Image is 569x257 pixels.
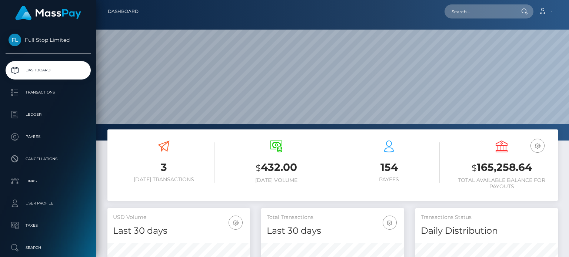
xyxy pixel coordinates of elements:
[6,128,91,146] a: Payees
[113,214,244,221] h5: USD Volume
[9,198,88,209] p: User Profile
[108,4,139,19] a: Dashboard
[267,224,398,237] h4: Last 30 days
[338,160,440,175] h3: 154
[6,194,91,213] a: User Profile
[9,153,88,165] p: Cancellations
[267,214,398,221] h5: Total Transactions
[9,87,88,98] p: Transactions
[9,109,88,120] p: Ledger
[445,4,514,18] input: Search...
[6,105,91,124] a: Ledger
[451,177,552,190] h6: Total Available Balance for Payouts
[9,242,88,253] p: Search
[338,176,440,183] h6: Payees
[421,224,552,237] h4: Daily Distribution
[421,214,552,221] h5: Transactions Status
[451,160,552,175] h3: 165,258.64
[472,163,477,173] small: $
[9,34,21,46] img: Full Stop Limited
[9,131,88,142] p: Payees
[256,163,261,173] small: $
[15,6,81,20] img: MassPay Logo
[6,172,91,190] a: Links
[113,224,244,237] h4: Last 30 days
[6,83,91,102] a: Transactions
[9,220,88,231] p: Taxes
[6,61,91,80] a: Dashboard
[9,176,88,187] p: Links
[113,160,214,175] h3: 3
[9,65,88,76] p: Dashboard
[6,150,91,168] a: Cancellations
[6,239,91,257] a: Search
[6,37,91,43] span: Full Stop Limited
[113,176,214,183] h6: [DATE] Transactions
[226,177,327,183] h6: [DATE] Volume
[226,160,327,175] h3: 432.00
[6,216,91,235] a: Taxes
